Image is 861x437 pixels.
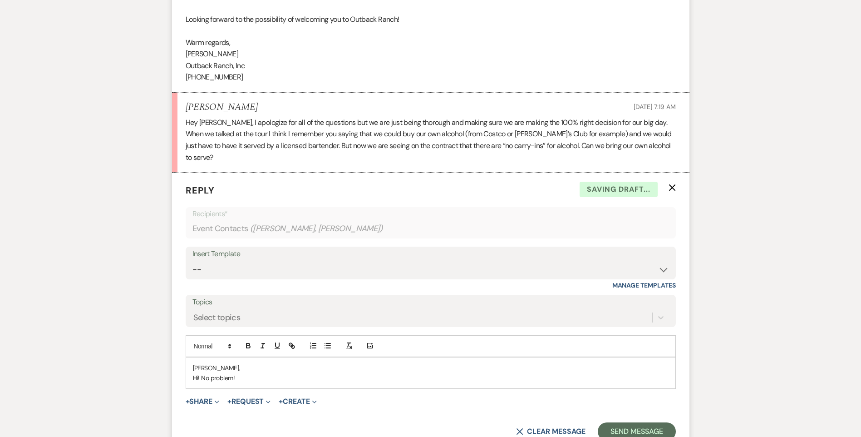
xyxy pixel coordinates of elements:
[186,398,190,405] span: +
[193,373,669,383] p: Hi! No problem!
[634,103,675,111] span: [DATE] 7:19 AM
[186,184,215,196] span: Reply
[192,248,669,261] div: Insert Template
[612,281,676,289] a: Manage Templates
[186,49,239,59] span: [PERSON_NAME]
[516,428,585,435] button: Clear message
[227,398,231,405] span: +
[279,398,316,405] button: Create
[192,208,669,220] p: Recipients*
[186,72,243,82] span: [PHONE_NUMBER]
[186,61,245,70] span: Outback Ranch, Inc
[227,398,271,405] button: Request
[186,117,676,163] p: Hey [PERSON_NAME], I apologize for all of the questions but we are just being thorough and making...
[250,223,384,235] span: ( [PERSON_NAME], [PERSON_NAME] )
[186,102,258,113] h5: [PERSON_NAME]
[192,296,669,309] label: Topics
[186,15,399,24] span: Looking forward to the possibility of welcoming you to Outback Ranch!
[193,363,669,373] p: [PERSON_NAME],
[192,220,669,238] div: Event Contacts
[580,182,658,197] span: Saving draft...
[279,398,283,405] span: +
[186,398,220,405] button: Share
[193,311,241,323] div: Select topics
[186,38,231,47] span: Warm regards,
